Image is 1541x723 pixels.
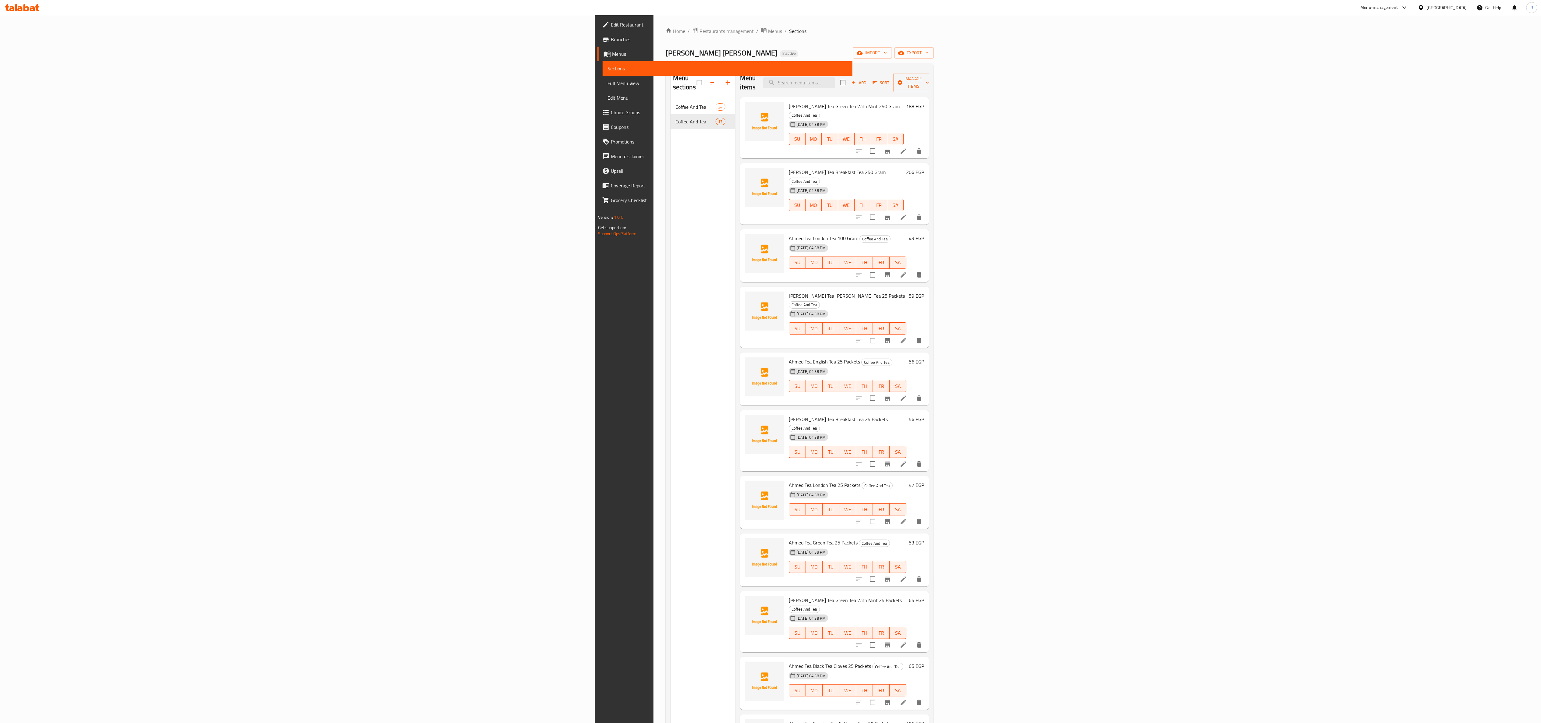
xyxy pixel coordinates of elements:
a: Branches [597,32,852,47]
span: Select to update [866,515,879,528]
button: TH [856,446,873,458]
span: Coffee And Tea [873,663,903,670]
button: TH [856,257,873,269]
button: Branch-specific-item [880,572,895,587]
button: SA [887,133,904,145]
button: MO [806,503,823,516]
span: Coffee And Tea [789,606,820,613]
button: FR [871,133,887,145]
button: TH [856,627,873,639]
div: Coffee And Tea17 [671,114,735,129]
button: TH [856,380,873,392]
a: Edit menu item [900,271,907,278]
span: [DATE] 04:38 PM [794,492,828,498]
span: [PERSON_NAME] Tea Breakfast Tea 250 Gram [789,168,886,177]
div: Coffee And Tea [862,482,893,489]
img: Ahmed Tea Black Tea Cloves 25 Packets [745,662,784,701]
span: Coupons [611,123,848,131]
a: Edit menu item [900,460,907,468]
button: delete [912,572,926,587]
span: TU [825,324,837,333]
span: MO [808,448,820,456]
button: SU [789,257,806,269]
button: WE [839,627,856,639]
button: TU [823,503,839,516]
div: Coffee And Tea [861,359,892,366]
span: SA [892,505,904,514]
span: Coffee And Tea [862,482,892,489]
span: [DATE] 04:38 PM [794,434,828,440]
span: SA [892,382,904,391]
button: Branch-specific-item [880,514,895,529]
img: Ahmed Tea Green Tea With Mint 250 Gram [745,102,784,141]
span: Edit Restaurant [611,21,848,28]
span: WE [842,562,854,571]
a: Edit Menu [603,90,852,105]
button: SU [789,684,806,696]
span: Sections [608,65,848,72]
h6: 47 EGP [909,481,924,489]
span: Coffee And Tea [789,301,820,308]
button: SU [789,503,806,516]
span: MO [808,505,820,514]
span: Add [851,79,867,86]
button: FR [873,627,890,639]
span: MO [808,201,820,210]
button: delete [912,514,926,529]
button: TU [822,133,838,145]
span: Add item [849,78,869,87]
span: TH [859,324,870,333]
button: WE [839,561,856,573]
input: search [763,77,835,88]
span: Coverage Report [611,182,848,189]
button: import [853,47,892,58]
div: Coffee And Tea [675,118,716,125]
div: items [716,118,725,125]
span: [PERSON_NAME] Tea Green Tea With Mint 25 Packets [789,596,902,605]
span: Version: [598,213,613,221]
span: TH [857,201,869,210]
span: Select to update [866,639,879,651]
a: Edit menu item [900,337,907,344]
button: WE [839,322,856,335]
button: MO [806,199,822,211]
button: delete [912,638,926,652]
span: TH [857,135,869,144]
h6: 65 EGP [909,662,924,670]
img: Ahmed Tea London Tea 25 Packets [745,481,784,520]
span: SU [792,562,803,571]
nav: Menu sections [671,97,735,131]
span: TH [859,382,870,391]
a: Sections [603,61,852,76]
span: SU [792,505,803,514]
button: FR [873,503,890,516]
div: Coffee And Tea [859,540,890,547]
span: [DATE] 04:38 PM [794,245,828,251]
button: MO [806,257,823,269]
a: Grocery Checklist [597,193,852,207]
span: Select section [836,76,849,89]
button: TU [823,627,839,639]
button: FR [873,380,890,392]
button: SA [890,446,906,458]
div: Coffee And Tea34 [671,100,735,114]
span: Upsell [611,167,848,175]
button: Add [849,78,869,87]
button: delete [912,210,926,225]
button: SU [789,627,806,639]
span: WE [842,258,854,267]
span: TU [825,258,837,267]
span: Edit Menu [608,94,848,101]
span: TH [859,686,870,695]
button: export [894,47,934,58]
button: Branch-specific-item [880,391,895,406]
a: Coverage Report [597,178,852,193]
span: TH [859,448,870,456]
button: FR [873,684,890,696]
button: TH [856,561,873,573]
a: Edit menu item [900,147,907,155]
button: delete [912,268,926,282]
span: [DATE] 04:38 PM [794,615,828,621]
h6: 53 EGP [909,538,924,547]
